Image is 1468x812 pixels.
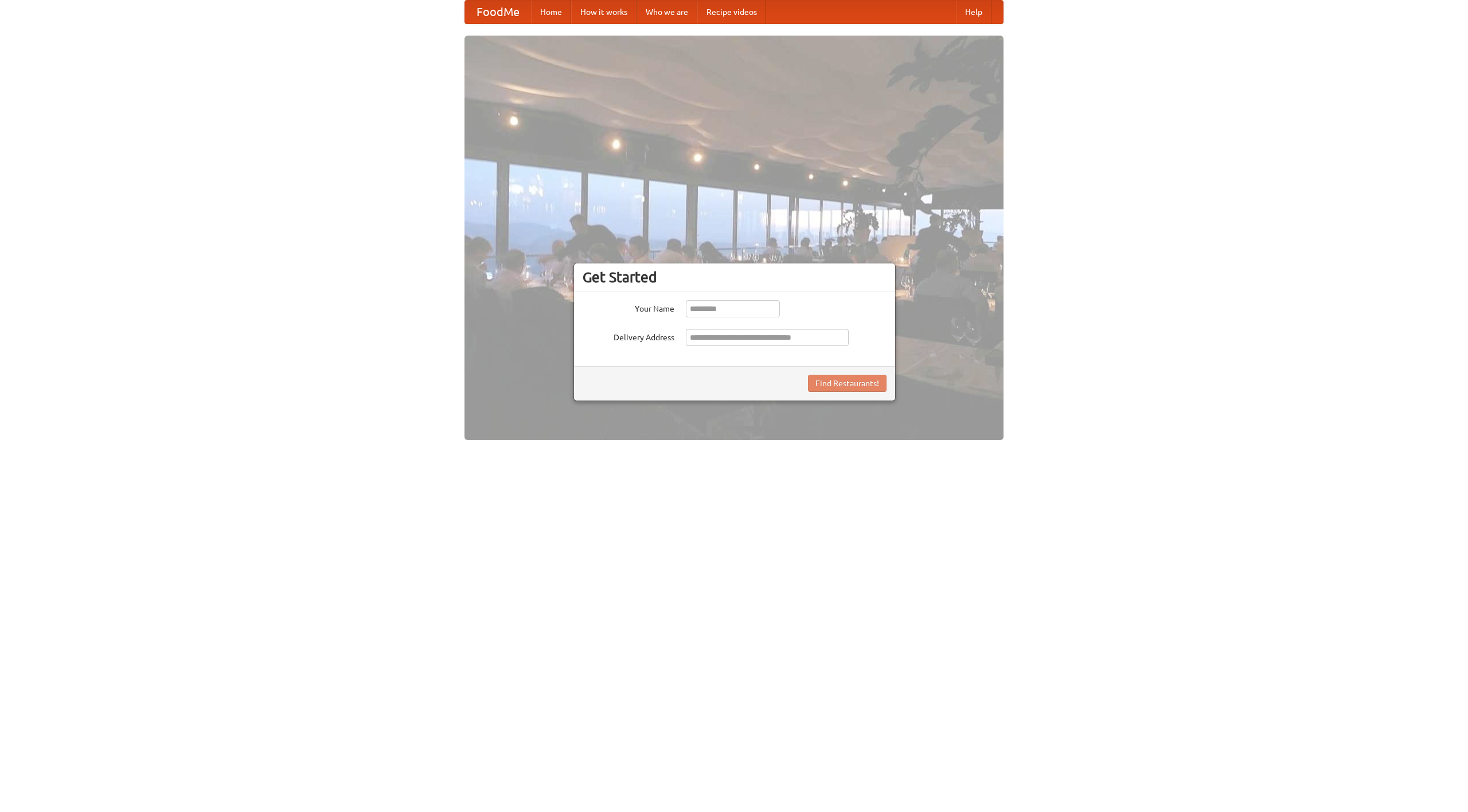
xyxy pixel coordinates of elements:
a: How it works [571,1,637,24]
button: Find Restaurants! [808,375,887,392]
a: FoodMe [465,1,531,24]
h3: Get Started [583,269,887,286]
a: Help [956,1,991,24]
a: Home [531,1,571,24]
a: Recipe videos [697,1,766,24]
a: Who we are [637,1,697,24]
label: Your Name [583,300,674,314]
label: Delivery Address [583,329,674,343]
